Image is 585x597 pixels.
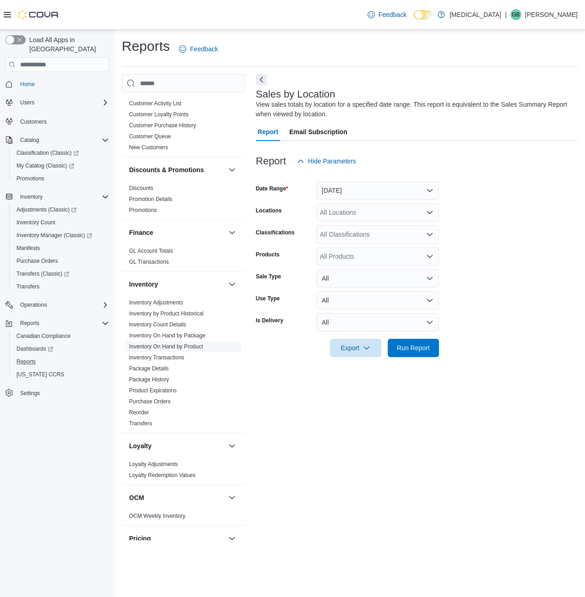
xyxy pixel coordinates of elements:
button: Pricing [227,533,238,544]
span: Canadian Compliance [16,332,70,340]
a: Purchase Orders [129,398,171,405]
button: Open list of options [426,209,433,216]
a: Feedback [364,5,410,24]
a: Inventory On Hand by Product [129,343,203,350]
button: Finance [129,228,225,237]
label: Use Type [256,295,280,302]
div: View sales totals by location for a specified date range. This report is equivalent to the Sales ... [256,100,573,119]
p: [MEDICAL_DATA] [450,9,501,20]
img: Cova [18,10,60,19]
button: Operations [16,299,51,310]
div: Loyalty [122,459,245,484]
span: Promotions [129,206,157,214]
button: OCM [227,492,238,503]
button: Inventory Count [9,216,113,229]
a: Dashboards [9,342,113,355]
button: Operations [2,298,113,311]
a: Purchase Orders [13,255,62,266]
span: Inventory Count [16,219,55,226]
a: Inventory On Hand by Package [129,332,206,339]
div: Customer [122,98,245,157]
a: Home [16,79,38,90]
span: Adjustments (Classic) [13,204,109,215]
span: Inventory On Hand by Product [129,343,203,350]
span: GB [512,9,520,20]
a: GL Account Totals [129,248,173,254]
button: Loyalty [129,441,225,450]
input: Dark Mode [414,10,433,20]
button: Purchase Orders [9,255,113,267]
a: Canadian Compliance [13,331,74,342]
a: [US_STATE] CCRS [13,369,68,380]
span: Transfers [129,420,152,427]
span: Promotions [16,175,44,182]
span: Inventory Manager (Classic) [13,230,109,241]
span: Customer Queue [129,133,171,140]
label: Products [256,251,280,258]
span: Users [16,97,109,108]
span: Reports [16,358,36,365]
span: Classification (Classic) [13,147,109,158]
span: OCM Weekly Inventory [129,512,185,520]
a: My Catalog (Classic) [9,159,113,172]
label: Classifications [256,229,295,236]
a: Promotions [13,173,48,184]
a: Package Details [129,365,169,372]
span: Dashboards [16,345,53,353]
a: Product Expirations [129,387,177,394]
button: Inventory [2,190,113,203]
a: Promotions [129,207,157,213]
a: Customer Purchase History [129,122,196,129]
span: Adjustments (Classic) [16,206,76,213]
span: Inventory On Hand by Package [129,332,206,339]
a: Classification (Classic) [13,147,82,158]
a: Package History [129,376,169,383]
div: OCM [122,510,245,525]
span: Reports [13,356,109,367]
span: Promotions [13,173,109,184]
span: Reports [20,320,39,327]
a: Reorder [129,409,149,416]
span: Operations [20,301,47,309]
button: Catalog [2,134,113,147]
p: [PERSON_NAME] [525,9,578,20]
span: My Catalog (Classic) [16,162,74,169]
span: Discounts [129,185,153,192]
div: Finance [122,245,245,271]
button: [US_STATE] CCRS [9,368,113,381]
a: Adjustments (Classic) [13,204,80,215]
span: Settings [20,390,40,397]
a: Loyalty Adjustments [129,461,178,467]
button: Run Report [388,339,439,357]
span: Transfers [13,281,109,292]
a: New Customers [129,144,168,151]
span: Home [16,78,109,90]
span: Purchase Orders [13,255,109,266]
span: Washington CCRS [13,369,109,380]
h3: Report [256,156,286,167]
button: All [316,313,439,331]
span: Customers [20,118,47,125]
a: Transfers (Classic) [9,267,113,280]
a: Customers [16,116,50,127]
span: Dashboards [13,343,109,354]
a: Customer Loyalty Points [129,111,189,118]
span: Transfers (Classic) [16,270,69,277]
button: Finance [227,227,238,238]
button: All [316,291,439,309]
span: Customers [16,115,109,127]
h1: Reports [122,37,170,55]
label: Is Delivery [256,317,283,324]
a: Loyalty Redemption Values [129,472,195,478]
span: Settings [16,387,109,399]
span: Transfers (Classic) [13,268,109,279]
button: [DATE] [316,181,439,200]
a: Discounts [129,185,153,191]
